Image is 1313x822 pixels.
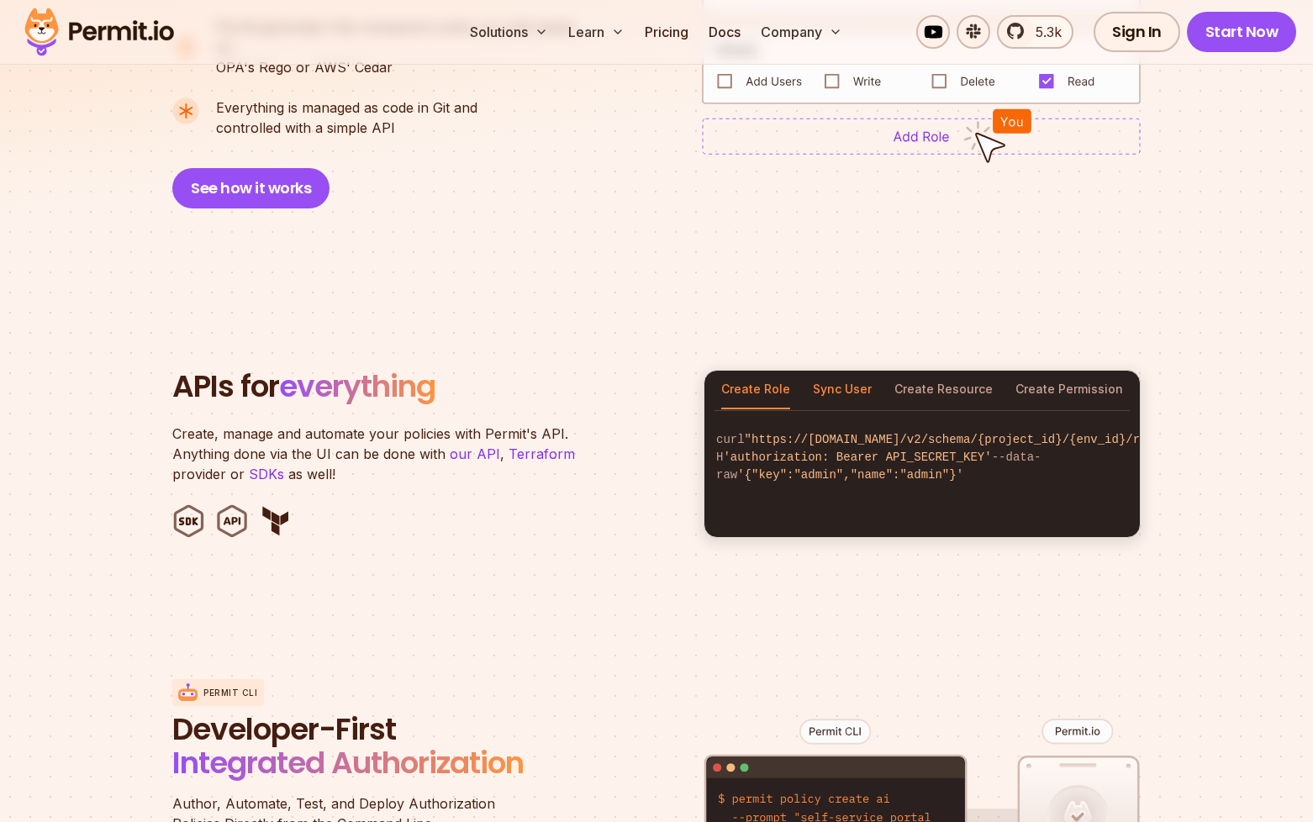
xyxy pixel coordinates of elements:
span: 'authorization: Bearer API_SECRET_KEY' [723,451,991,464]
button: Solutions [463,15,555,49]
button: Create Role [721,371,790,409]
a: Sign In [1094,12,1180,52]
p: Permit CLI [203,687,257,699]
a: Start Now [1187,12,1297,52]
code: curl -H --data-raw [704,418,1140,498]
p: controlled with a simple API [216,97,477,138]
span: Author, Automate, Test, and Deploy Authorization [172,793,576,814]
span: "https://[DOMAIN_NAME]/v2/schema/{project_id}/{env_id}/roles" [745,433,1175,446]
button: Company [754,15,849,49]
span: Everything is managed as code in Git and [216,97,477,118]
span: 5.3k [1026,22,1062,42]
a: Pricing [638,15,695,49]
a: Terraform [509,445,575,462]
a: SDKs [249,466,284,482]
span: '{"key":"admin","name":"admin"}' [737,468,963,482]
h2: APIs for [172,370,683,403]
a: Docs [702,15,747,49]
a: our API [450,445,500,462]
button: Learn [562,15,631,49]
span: Integrated Authorization [172,741,524,784]
img: Permit logo [17,3,182,61]
a: 5.3k [997,15,1073,49]
span: everything [279,365,435,408]
p: Create, manage and automate your policies with Permit's API. Anything done via the UI can be done... [172,424,593,484]
button: Create Permission [1015,371,1123,409]
button: See how it works [172,168,330,208]
span: Developer-First [172,713,576,746]
button: Sync User [813,371,872,409]
button: Create Resource [894,371,993,409]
